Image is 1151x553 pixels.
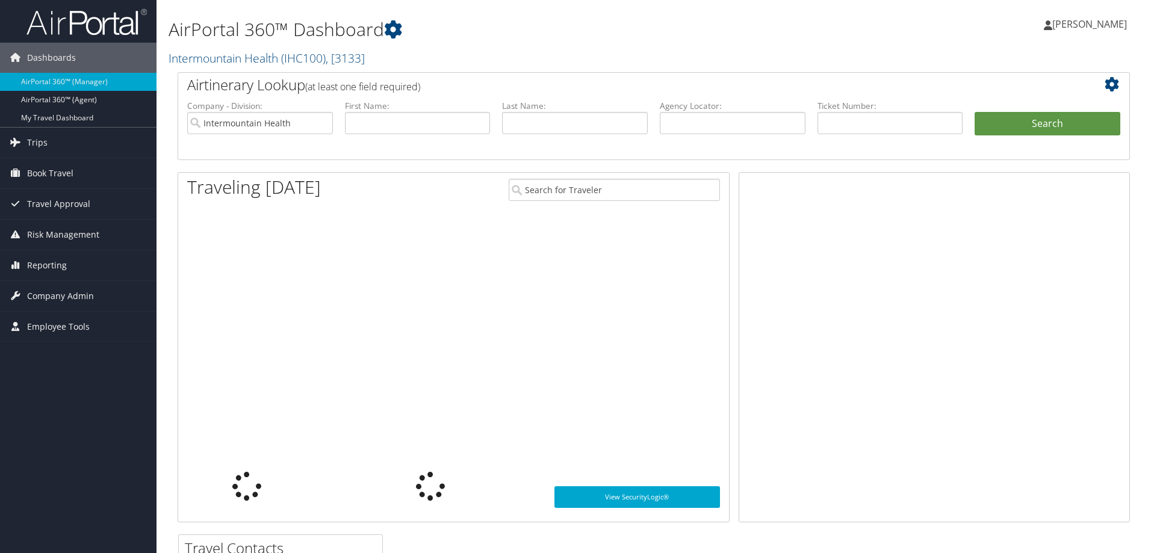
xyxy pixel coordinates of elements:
[27,281,94,311] span: Company Admin
[660,100,805,112] label: Agency Locator:
[554,486,720,508] a: View SecurityLogic®
[187,100,333,112] label: Company - Division:
[281,50,326,66] span: ( IHC100 )
[975,112,1120,136] button: Search
[502,100,648,112] label: Last Name:
[326,50,365,66] span: , [ 3133 ]
[169,17,816,42] h1: AirPortal 360™ Dashboard
[509,179,720,201] input: Search for Traveler
[26,8,147,36] img: airportal-logo.png
[1044,6,1139,42] a: [PERSON_NAME]
[345,100,491,112] label: First Name:
[187,175,321,200] h1: Traveling [DATE]
[27,189,90,219] span: Travel Approval
[27,220,99,250] span: Risk Management
[27,158,73,188] span: Book Travel
[27,250,67,280] span: Reporting
[187,75,1041,95] h2: Airtinerary Lookup
[817,100,963,112] label: Ticket Number:
[27,43,76,73] span: Dashboards
[1052,17,1127,31] span: [PERSON_NAME]
[305,80,420,93] span: (at least one field required)
[27,312,90,342] span: Employee Tools
[169,50,365,66] a: Intermountain Health
[27,128,48,158] span: Trips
